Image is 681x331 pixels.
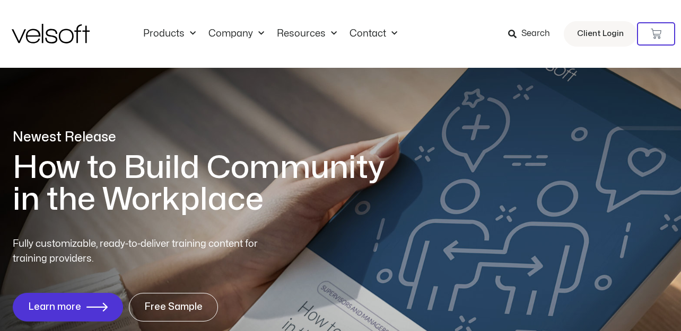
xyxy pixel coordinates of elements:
a: Free Sample [129,293,218,321]
a: Search [508,25,557,43]
h1: How to Build Community in the Workplace [13,152,400,216]
a: ProductsMenu Toggle [137,28,202,40]
span: Learn more [28,302,81,312]
a: ResourcesMenu Toggle [270,28,343,40]
p: Newest Release [13,128,400,147]
p: Fully customizable, ready-to-deliver training content for training providers. [13,237,277,266]
a: Client Login [564,21,637,47]
nav: Menu [137,28,404,40]
a: CompanyMenu Toggle [202,28,270,40]
a: ContactMenu Toggle [343,28,404,40]
span: Free Sample [144,302,203,312]
span: Search [521,27,550,41]
a: Learn more [13,293,123,321]
span: Client Login [577,27,624,41]
img: Velsoft Training Materials [12,24,90,43]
